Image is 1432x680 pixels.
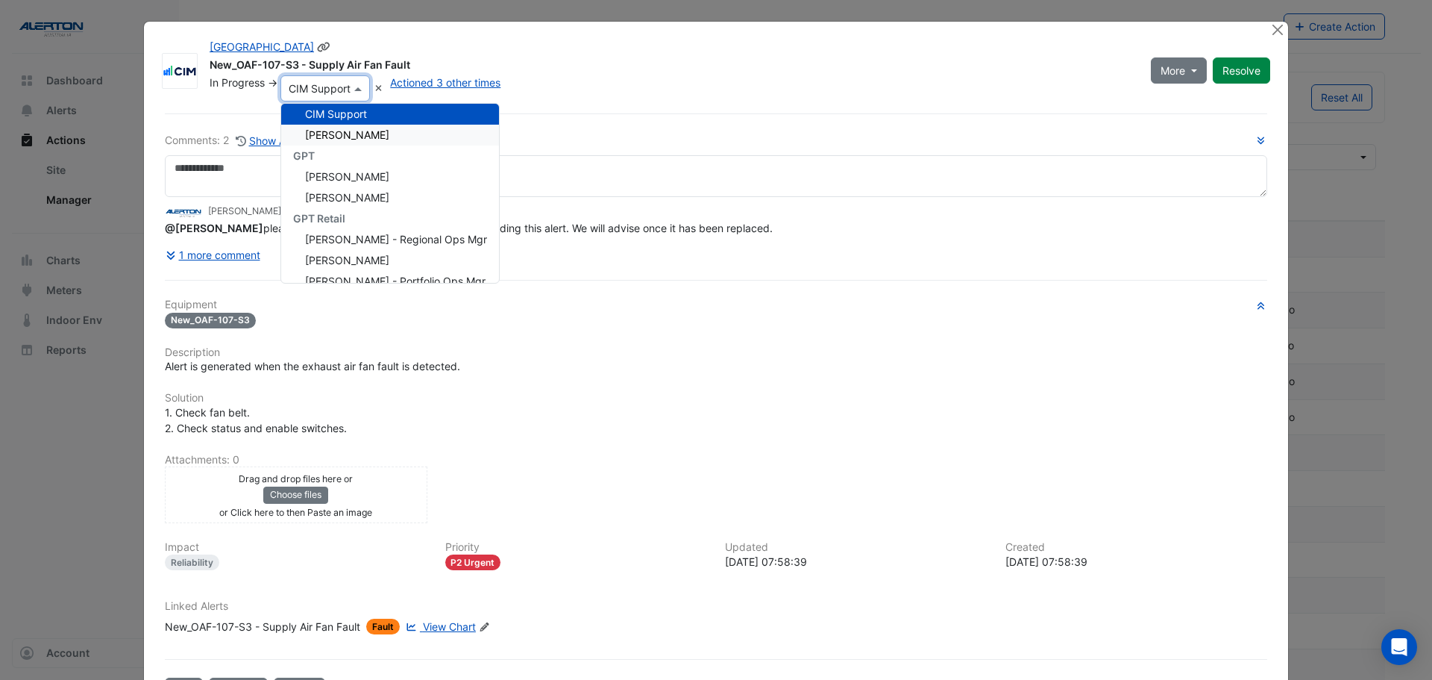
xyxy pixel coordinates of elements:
[165,600,1267,613] h6: Linked Alerts
[305,254,389,266] span: [PERSON_NAME]
[239,473,353,484] small: Drag and drop files here or
[1161,63,1185,78] span: More
[403,619,476,634] a: View Chart
[165,242,261,268] button: 1 more comment
[1005,541,1268,554] h6: Created
[210,57,1133,75] div: New_OAF-107-S3 - Supply Air Fan Fault
[1269,22,1285,37] button: Close
[219,507,372,518] small: or Click here to then Paste an image
[208,205,368,218] small: [PERSON_NAME] - -
[1151,57,1207,84] button: More
[305,191,389,204] span: [PERSON_NAME]
[268,76,277,89] span: ->
[165,392,1267,405] h6: Solution
[305,170,389,183] span: [PERSON_NAME]
[165,299,1267,311] h6: Equipment
[293,212,345,225] span: GPT Retail
[165,346,1267,359] h6: Description
[165,555,219,570] div: Reliability
[235,132,316,149] button: Show Activity
[317,40,330,53] span: Copy link to clipboard
[210,76,265,89] span: In Progress
[293,149,315,162] span: GPT
[305,128,389,141] span: [PERSON_NAME]
[423,620,476,633] span: View Chart
[305,107,367,120] span: CIM Support
[445,555,501,570] div: P2 Urgent
[305,233,487,246] span: [PERSON_NAME] - Regional Ops Mgr
[165,619,360,634] div: New_OAF-107-S3 - Supply Air Fan Fault
[163,63,197,78] img: CIM
[479,622,490,633] fa-icon: Edit Linked Alerts
[305,275,486,287] span: [PERSON_NAME] - Portfolio Ops Mgr
[725,554,987,570] div: [DATE] 07:58:39
[165,132,316,149] div: Comments: 2
[210,40,314,53] a: [GEOGRAPHIC_DATA]
[165,204,202,220] img: Alerton
[1005,554,1268,570] div: [DATE] 07:58:39
[280,103,500,284] ng-dropdown-panel: Options list
[165,222,263,234] span: ritvick.mohan@cimenviro.com [CIM]
[165,454,1267,467] h6: Attachments: 0
[1213,57,1270,84] button: Resolve
[263,487,328,503] button: Choose files
[165,222,773,234] span: please see below comment form Airmaster regarding this alert. We will advise once it has been rep...
[1381,629,1417,665] div: Open Intercom Messenger
[165,406,347,434] span: 1. Check fan belt. 2. Check status and enable switches.
[445,541,708,554] h6: Priority
[390,76,500,89] a: Actioned 3 other times
[165,313,256,328] span: New_OAF-107-S3
[165,541,427,554] h6: Impact
[725,541,987,554] h6: Updated
[366,619,400,634] span: Fault
[165,360,460,372] span: Alert is generated when the exhaust air fan fault is detected.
